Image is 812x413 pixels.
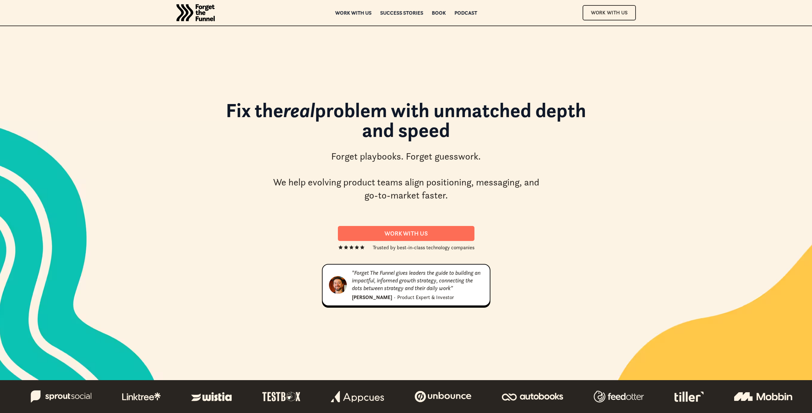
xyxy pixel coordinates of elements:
[432,11,446,15] a: Book
[335,11,371,15] a: Work with us
[271,150,542,202] div: Forget playbooks. Forget guesswork. We help evolving product teams align positioning, messaging, ...
[352,269,483,292] div: "Forget The Funnel gives leaders the guide to building an impactful, informed growth strategy, co...
[352,293,392,301] div: [PERSON_NAME]
[380,11,423,15] a: Success Stories
[394,293,395,301] div: ·
[283,98,315,123] em: real
[346,230,467,237] div: Work With us
[215,100,598,146] h1: Fix the problem with unmatched depth and speed
[397,293,454,301] div: Product Expert & Investor
[454,11,477,15] a: Podcast
[373,244,474,251] div: Trusted by best-in-class technology companies
[583,5,636,20] a: Work With Us
[338,226,474,241] a: Work With us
